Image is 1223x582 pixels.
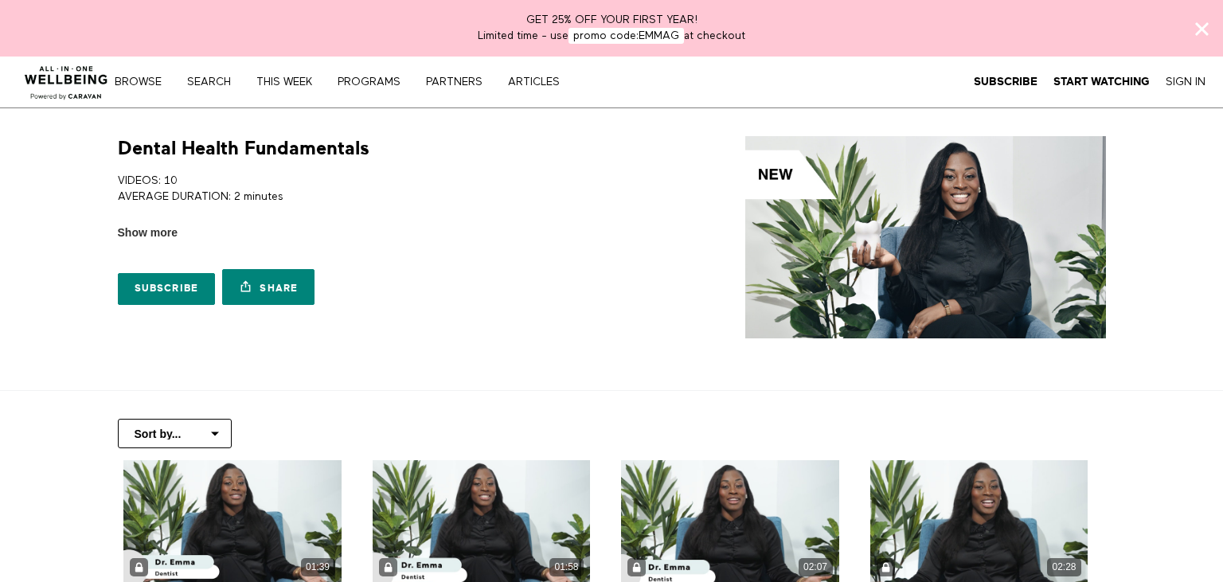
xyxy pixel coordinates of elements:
div: 02:07 [799,558,833,576]
p: VIDEOS: 10 AVERAGE DURATION: 2 minutes [118,173,606,205]
p: GET 25% OFF YOUR FIRST YEAR! [18,12,1205,28]
span: promo code: [569,28,684,44]
a: THIS WEEK [251,76,329,88]
a: Start Watching [1053,75,1150,89]
a: PROGRAMS [332,76,417,88]
div: Secondary [958,57,1217,107]
p: Limited time - use at checkout [18,28,1205,44]
a: ARTICLES [502,76,576,88]
div: 01:58 [549,558,584,576]
img: CARAVAN [18,54,115,102]
a: Sign In [1166,75,1205,89]
nav: Primary [126,73,592,89]
a: PARTNERS [420,76,499,88]
a: Search [182,76,248,88]
strong: Start Watching [1053,76,1150,88]
img: Dental Health Fundamentals [745,136,1106,339]
span: Show more [118,225,178,241]
div: 01:39 [301,558,335,576]
a: Subscribe [974,75,1037,89]
strong: Subscribe [974,76,1037,88]
a: Browse [109,76,178,88]
div: 02:28 [1047,558,1081,576]
a: Subscribe [118,273,216,305]
span: EMMAG [639,30,679,41]
a: Share [222,269,315,305]
h1: Dental Health Fundamentals [118,136,369,161]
